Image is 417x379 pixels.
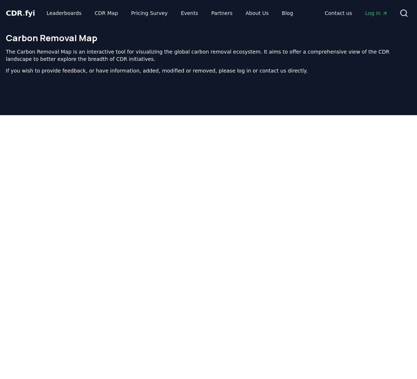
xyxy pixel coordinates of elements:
[6,32,411,44] h1: Carbon Removal Map
[6,8,35,18] a: CDR.fyi
[6,67,411,74] p: If you wish to provide feedback, or have information, added, modified or removed, please log in o...
[23,9,25,17] span: .
[175,7,204,20] a: Events
[89,7,124,20] a: CDR Map
[41,7,87,20] a: Leaderboards
[41,7,299,20] nav: Main
[240,7,274,20] a: About Us
[319,7,358,20] a: Contact us
[6,48,411,63] p: The Carbon Removal Map is an interactive tool for visualizing the global carbon removal ecosystem...
[206,7,238,20] a: Partners
[365,9,388,17] span: Log in
[6,9,35,17] span: CDR fyi
[276,7,299,20] a: Blog
[319,7,394,20] nav: Main
[359,7,394,20] a: Log in
[125,7,174,20] a: Pricing Survey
